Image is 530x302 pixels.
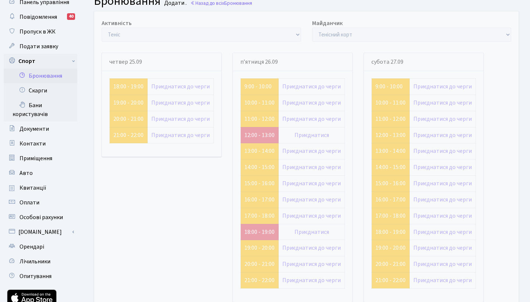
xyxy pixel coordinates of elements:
label: Активність [102,19,132,28]
a: Особові рахунки [4,210,77,225]
span: Орендарі [20,243,44,251]
a: Приєднатися до черги [282,179,341,187]
a: 9:00 - 10:00 [244,82,272,91]
a: Квитанції [4,180,77,195]
span: Авто [20,169,33,177]
a: 9:00 - 10:00 [375,82,403,91]
a: Приєднатися до черги [413,228,472,236]
span: Особові рахунки [20,213,63,221]
a: 18:00 - 19:00 [375,228,406,236]
a: 12:00 - 13:00 [244,131,275,139]
a: Приєднатися до черги [282,82,341,91]
span: Подати заявку [20,42,58,50]
span: Оплати [20,199,39,207]
a: 15:00 - 16:00 [375,179,406,187]
a: Приєднатися [294,228,329,236]
a: 19:00 - 20:00 [244,244,275,252]
a: Бани користувачів [4,98,77,122]
a: Приєднатися до черги [413,244,472,252]
div: субота 27.09 [364,53,483,71]
a: Приєднатися до черги [151,82,210,91]
a: 20:00 - 21:00 [244,260,275,268]
a: Приєднатися до черги [413,99,472,107]
span: Квитанції [20,184,46,192]
a: Бронювання [4,69,77,83]
a: Подати заявку [4,39,77,54]
span: Контакти [20,140,46,148]
a: Документи [4,122,77,136]
a: 10:00 - 11:00 [244,99,275,107]
a: Приєднатися до черги [151,99,210,107]
a: 21:00 - 22:00 [375,276,406,284]
a: Приєднатися до черги [151,115,210,123]
a: 21:00 - 22:00 [113,131,144,139]
span: Документи [20,125,49,133]
a: 13:00 - 14:00 [244,147,275,155]
span: Приміщення [20,154,52,162]
a: 13:00 - 14:00 [375,147,406,155]
a: 17:00 - 18:00 [375,212,406,220]
div: четвер 25.09 [102,53,221,71]
a: 21:00 - 22:00 [244,276,275,284]
a: Приєднатися до черги [413,212,472,220]
a: Оплати [4,195,77,210]
label: Майданчик [312,19,343,28]
a: 19:00 - 20:00 [113,99,144,107]
a: Опитування [4,269,77,284]
a: 10:00 - 11:00 [375,99,406,107]
a: Лічильники [4,254,77,269]
a: 18:00 - 19:00 [244,228,275,236]
a: 20:00 - 21:00 [375,260,406,268]
a: Приєднатися до черги [282,260,341,268]
a: Приєднатися до черги [413,163,472,171]
a: Приєднатися до черги [282,99,341,107]
a: Приєднатися до черги [413,82,472,91]
a: 17:00 - 18:00 [244,212,275,220]
a: [DOMAIN_NAME] [4,225,77,239]
span: Опитування [20,272,52,280]
span: Пропуск в ЖК [20,28,56,36]
a: Приєднатися до черги [413,196,472,204]
a: Приєднатися до черги [282,212,341,220]
a: Приєднатися [294,131,329,139]
a: Приєднатися до черги [282,276,341,284]
a: Приєднатися до черги [413,179,472,187]
a: Приєднатися до черги [282,163,341,171]
a: Приєднатися до черги [413,147,472,155]
a: Приміщення [4,151,77,166]
a: 16:00 - 17:00 [375,196,406,204]
a: Спорт [4,54,77,69]
a: Скарги [4,83,77,98]
a: 16:00 - 17:00 [244,196,275,204]
a: Приєднатися до черги [151,131,210,139]
a: Приєднатися до черги [282,196,341,204]
a: Приєднатися до черги [282,147,341,155]
a: 20:00 - 21:00 [113,115,144,123]
a: Приєднатися до черги [413,115,472,123]
span: Лічильники [20,257,50,266]
a: Орендарі [4,239,77,254]
a: 15:00 - 16:00 [244,179,275,187]
a: Приєднатися до черги [413,260,472,268]
div: 40 [67,13,75,20]
a: Приєднатися до черги [413,131,472,139]
span: Повідомлення [20,13,57,21]
a: Авто [4,166,77,180]
a: Контакти [4,136,77,151]
a: 18:00 - 19:00 [113,82,144,91]
a: 11:00 - 12:00 [375,115,406,123]
a: 11:00 - 12:00 [244,115,275,123]
a: Приєднатися до черги [413,276,472,284]
div: п’ятниця 26.09 [233,53,352,71]
a: Приєднатися до черги [282,244,341,252]
a: 14:00 - 15:00 [244,163,275,171]
a: Пропуск в ЖК [4,24,77,39]
a: 12:00 - 13:00 [375,131,406,139]
a: Приєднатися до черги [282,115,341,123]
a: Повідомлення40 [4,10,77,24]
a: 19:00 - 20:00 [375,244,406,252]
a: 14:00 - 15:00 [375,163,406,171]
